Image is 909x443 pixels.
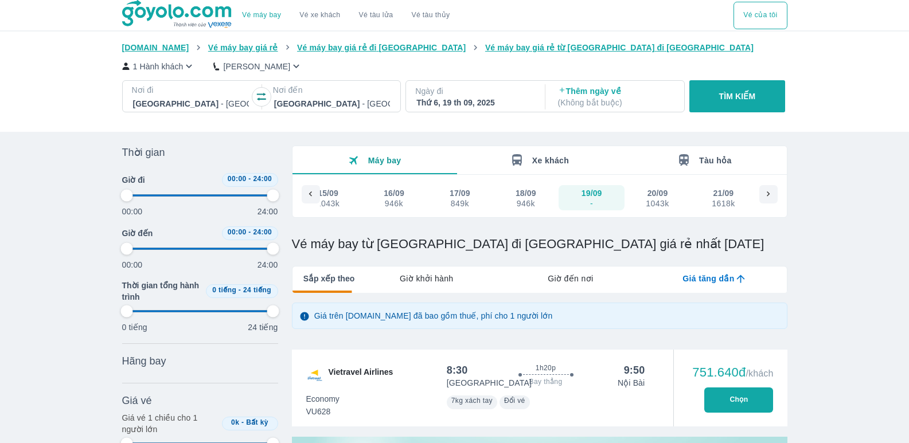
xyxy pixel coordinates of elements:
[516,187,536,199] div: 18/09
[734,2,787,29] button: Vé của tôi
[558,97,674,108] p: ( Không bắt buộc )
[223,61,290,72] p: [PERSON_NAME]
[314,310,553,322] p: Giá trên [DOMAIN_NAME] đã bao gồm thuế, phí cho 1 người lớn
[242,11,281,19] a: Vé máy bay
[122,43,189,52] span: [DOMAIN_NAME]
[682,273,734,284] span: Giá tăng dần
[368,156,401,165] span: Máy bay
[450,199,470,208] div: 849k
[122,394,152,407] span: Giá vé
[297,43,466,52] span: Vé máy bay giá rẻ đi [GEOGRAPHIC_DATA]
[122,228,153,239] span: Giờ đến
[354,266,786,291] div: lab API tabs example
[384,199,404,208] div: 946k
[258,206,278,217] p: 24:00
[318,187,338,199] div: 15/09
[450,187,470,199] div: 17/09
[122,354,166,368] span: Hãng bay
[228,228,247,236] span: 00:00
[516,199,536,208] div: 946k
[400,273,453,284] span: Giờ khởi hành
[329,366,393,385] span: Vietravel Airlines
[646,199,669,208] div: 1043k
[248,175,251,183] span: -
[582,199,602,208] div: -
[719,91,756,102] p: TÌM KIẾM
[536,363,556,373] span: 1h20p
[704,387,773,413] button: Chọn
[582,187,602,199] div: 19/09
[292,236,787,252] h1: Vé máy bay từ [GEOGRAPHIC_DATA] đi [GEOGRAPHIC_DATA] giá rẻ nhất [DATE]
[532,156,569,165] span: Xe khách
[258,259,278,270] p: 24:00
[624,363,645,377] div: 9:50
[122,259,143,270] p: 00:00
[299,11,340,19] a: Vé xe khách
[253,228,272,236] span: 24:00
[558,85,674,108] p: Thêm ngày về
[253,175,272,183] span: 24:00
[402,2,459,29] button: Vé tàu thủy
[122,174,145,186] span: Giờ đi
[122,146,165,159] span: Thời gian
[485,43,754,52] span: Vé máy bay giá rẻ từ [GEOGRAPHIC_DATA] đi [GEOGRAPHIC_DATA]
[746,368,773,378] span: /khách
[248,322,278,333] p: 24 tiếng
[504,397,525,405] span: Đổi vé
[416,97,532,108] div: Thứ 6, 19 th 09, 2025
[734,2,787,29] div: choose transportation mode
[122,412,217,435] p: Giá vé 1 chiều cho 1 người lớn
[692,366,773,379] div: 751.640đ
[303,273,355,284] span: Sắp xếp theo
[384,187,404,199] div: 16/09
[306,406,340,417] span: VU628
[699,156,732,165] span: Tàu hỏa
[132,84,250,96] p: Nơi đi
[122,322,147,333] p: 0 tiếng
[208,43,278,52] span: Vé máy bay giá rẻ
[241,418,244,426] span: -
[243,286,271,294] span: 24 tiếng
[212,286,236,294] span: 0 tiếng
[228,175,247,183] span: 00:00
[447,377,532,389] p: [GEOGRAPHIC_DATA]
[239,286,241,294] span: -
[306,393,340,405] span: Economy
[447,363,468,377] div: 8:30
[273,84,391,96] p: Nơi đến
[689,80,785,112] button: TÌM KIẾM
[415,85,533,97] p: Ngày đi
[317,199,340,208] div: 1043k
[246,418,268,426] span: Bất kỳ
[122,206,143,217] p: 00:00
[548,273,593,284] span: Giờ đến nơi
[231,418,239,426] span: 0k
[122,42,787,53] nav: breadcrumb
[306,366,324,385] img: VU
[618,377,645,389] p: Nội Bài
[712,199,735,208] div: 1618k
[122,280,201,303] span: Thời gian tổng hành trình
[133,61,184,72] p: 1 Hành khách
[248,228,251,236] span: -
[713,187,734,199] div: 21/09
[233,2,459,29] div: choose transportation mode
[350,2,403,29] a: Vé tàu lửa
[213,60,302,72] button: [PERSON_NAME]
[647,187,668,199] div: 20/09
[451,397,493,405] span: 7kg xách tay
[122,60,196,72] button: 1 Hành khách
